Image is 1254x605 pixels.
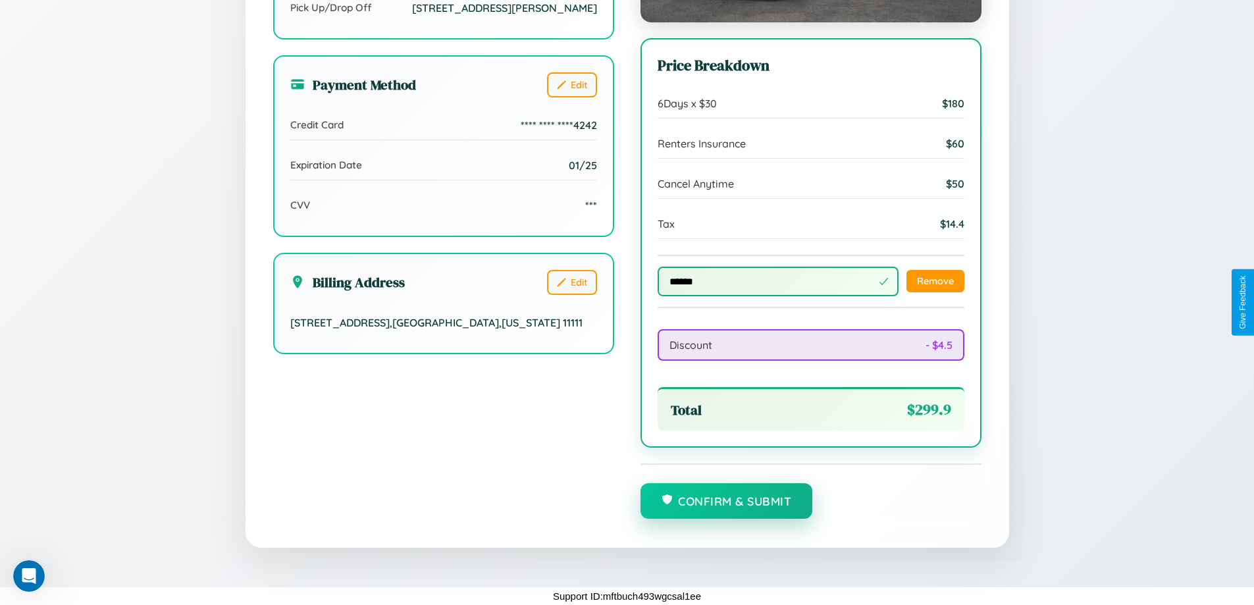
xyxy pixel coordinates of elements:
[658,177,734,190] span: Cancel Anytime
[290,273,405,292] h3: Billing Address
[553,587,701,605] p: Support ID: mftbuch493wgcsal1ee
[906,270,964,292] button: Remove
[658,137,746,150] span: Renters Insurance
[658,217,675,230] span: Tax
[671,400,702,419] span: Total
[290,159,362,171] span: Expiration Date
[412,1,597,14] span: [STREET_ADDRESS][PERSON_NAME]
[547,270,597,295] button: Edit
[926,338,953,352] span: - $ 4.5
[658,97,717,110] span: 6 Days x $ 30
[569,159,597,172] span: 01/25
[1238,276,1247,329] div: Give Feedback
[946,177,964,190] span: $ 50
[290,1,372,14] span: Pick Up/Drop Off
[658,55,964,76] h3: Price Breakdown
[13,560,45,592] iframe: Intercom live chat
[942,97,964,110] span: $ 180
[640,483,813,519] button: Confirm & Submit
[547,72,597,97] button: Edit
[669,338,712,352] span: Discount
[290,118,344,131] span: Credit Card
[290,199,310,211] span: CVV
[907,400,951,420] span: $ 299.9
[290,316,583,329] span: [STREET_ADDRESS] , [GEOGRAPHIC_DATA] , [US_STATE] 11111
[940,217,964,230] span: $ 14.4
[290,75,416,94] h3: Payment Method
[946,137,964,150] span: $ 60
